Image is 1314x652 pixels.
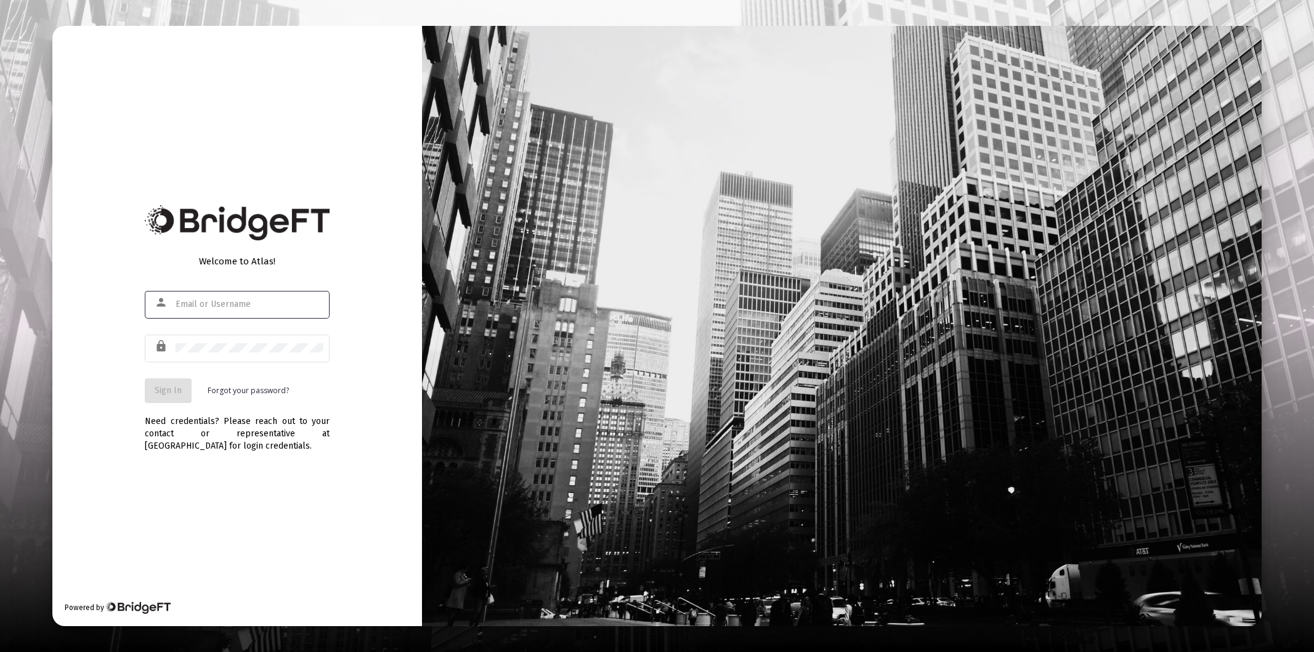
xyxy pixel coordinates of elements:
[105,601,170,614] img: Bridge Financial Technology Logo
[65,601,170,614] div: Powered by
[176,300,323,309] input: Email or Username
[145,205,330,240] img: Bridge Financial Technology Logo
[155,339,169,354] mat-icon: lock
[208,385,289,397] a: Forgot your password?
[155,385,182,396] span: Sign In
[145,255,330,267] div: Welcome to Atlas!
[155,295,169,310] mat-icon: person
[145,403,330,452] div: Need credentials? Please reach out to your contact or representative at [GEOGRAPHIC_DATA] for log...
[145,378,192,403] button: Sign In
